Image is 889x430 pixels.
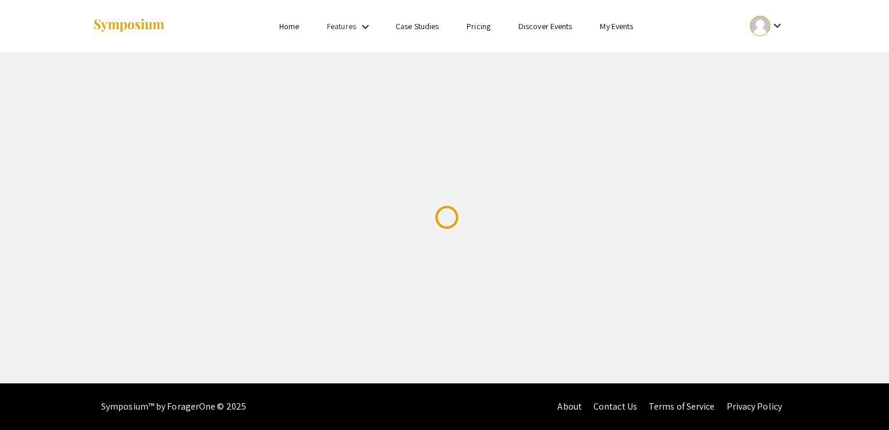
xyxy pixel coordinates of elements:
img: Symposium by ForagerOne [93,18,165,34]
div: Symposium™ by ForagerOne © 2025 [101,383,246,430]
mat-icon: Expand account dropdown [770,19,784,33]
mat-icon: Expand Features list [358,20,372,34]
a: About [557,400,582,413]
a: Contact Us [593,400,637,413]
a: Case Studies [396,21,439,31]
a: Pricing [467,21,490,31]
button: Expand account dropdown [738,13,796,39]
a: My Events [600,21,633,31]
a: Home [279,21,299,31]
a: Features [327,21,356,31]
a: Privacy Policy [727,400,782,413]
a: Terms of Service [649,400,715,413]
a: Discover Events [518,21,572,31]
